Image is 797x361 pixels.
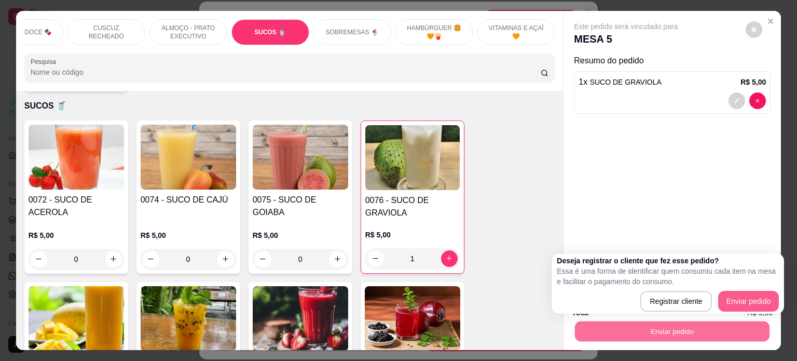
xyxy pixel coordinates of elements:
p: R$ 5,00 [740,77,766,87]
p: R$ 5,00 [141,230,236,240]
img: product-image [365,125,460,190]
p: SUCOS 🥤 [24,100,555,112]
img: product-image [253,125,348,190]
p: HAMBÚRGUER 🍔 🧡🍟 [404,24,464,41]
p: SUCOS 🥤 [254,28,286,36]
img: product-image [29,125,124,190]
p: CUSCUZ RECHEADO [76,24,136,41]
p: Resumo do pedido [574,55,771,67]
p: R$ 5,00 [365,230,460,240]
p: R$ 5,00 [253,230,348,240]
h2: Deseja registrar o cliente que fez esse pedido? [557,256,779,266]
button: Enviar pedido [575,322,769,342]
p: MESA 5 [574,32,678,46]
input: Pesquisa [31,67,541,77]
p: Essa é uma forma de identificar quem consumiu cada item na mesa e facilitar o pagamento do consumo. [557,266,779,287]
button: Close [762,13,779,30]
span: SUCO DE GRAVIOLA [590,78,662,86]
h4: 0076 - SUCO DE GRAVIOLA [365,194,460,219]
button: decrease-product-quantity [729,92,745,109]
h4: 0072 - SUCO DE ACEROLA [29,194,124,219]
button: Registrar cliente [640,291,711,312]
button: decrease-product-quantity [746,21,762,38]
p: R$ 5,00 [29,230,124,240]
label: Pesquisa [31,57,60,66]
button: Enviar pedido [718,291,779,312]
h4: 0074 - SUCO DE CAJÚ [141,194,236,206]
h4: 0075 - SUCO DE GOIABA [253,194,348,219]
img: product-image [365,286,460,351]
p: 1 x [579,76,662,88]
img: product-image [29,286,124,351]
p: SOBREMESAS 🍨 [326,28,379,36]
p: ALMOÇO - PRATO EXECUTIVO [158,24,218,41]
img: product-image [141,286,236,351]
p: Este pedido será vinculado para [574,21,678,32]
button: decrease-product-quantity [749,92,766,109]
img: product-image [253,286,348,351]
p: VITAMINAS E AÇAÍ 🧡 [486,24,546,41]
img: product-image [141,125,236,190]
